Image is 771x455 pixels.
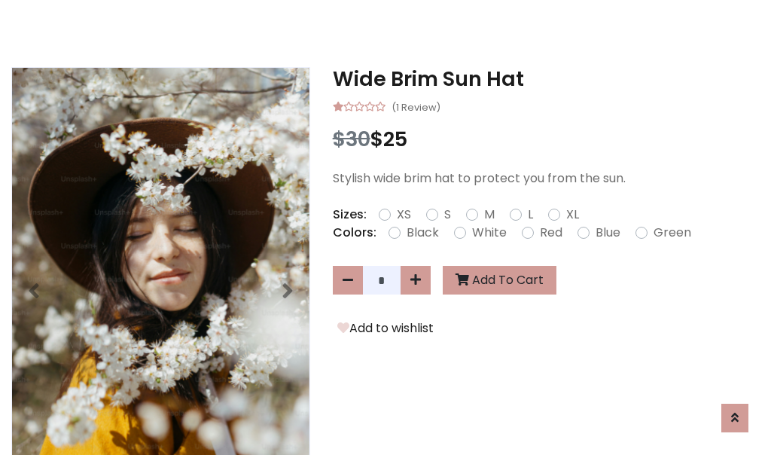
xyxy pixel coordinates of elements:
p: Stylish wide brim hat to protect you from the sun. [333,169,760,188]
h3: $ [333,127,760,151]
span: 25 [383,125,407,153]
label: XS [397,206,411,224]
label: XL [566,206,579,224]
h3: Wide Brim Sun Hat [333,67,760,91]
label: M [484,206,495,224]
button: Add to wishlist [333,319,438,338]
label: S [444,206,451,224]
label: Green [654,224,691,242]
label: Blue [596,224,620,242]
p: Sizes: [333,206,367,224]
label: Black [407,224,439,242]
label: L [528,206,533,224]
small: (1 Review) [392,97,440,115]
label: White [472,224,507,242]
span: $30 [333,125,370,153]
button: Add To Cart [443,266,556,295]
label: Red [540,224,562,242]
p: Colors: [333,224,376,242]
